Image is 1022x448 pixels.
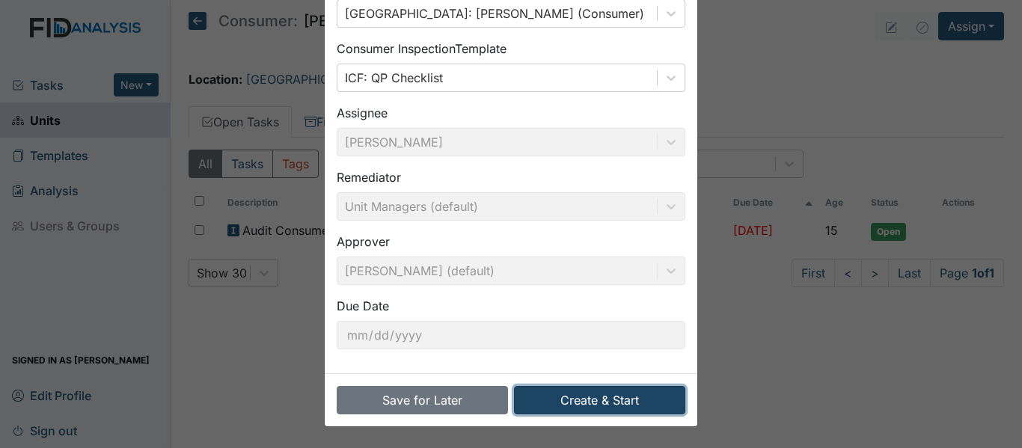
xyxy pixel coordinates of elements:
[337,104,388,122] label: Assignee
[337,168,401,186] label: Remediator
[337,40,507,58] label: Consumer Inspection Template
[337,297,389,315] label: Due Date
[345,4,644,22] div: [GEOGRAPHIC_DATA]: [PERSON_NAME] (Consumer)
[514,386,685,414] button: Create & Start
[337,233,390,251] label: Approver
[345,69,443,87] div: ICF: QP Checklist
[337,386,508,414] button: Save for Later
